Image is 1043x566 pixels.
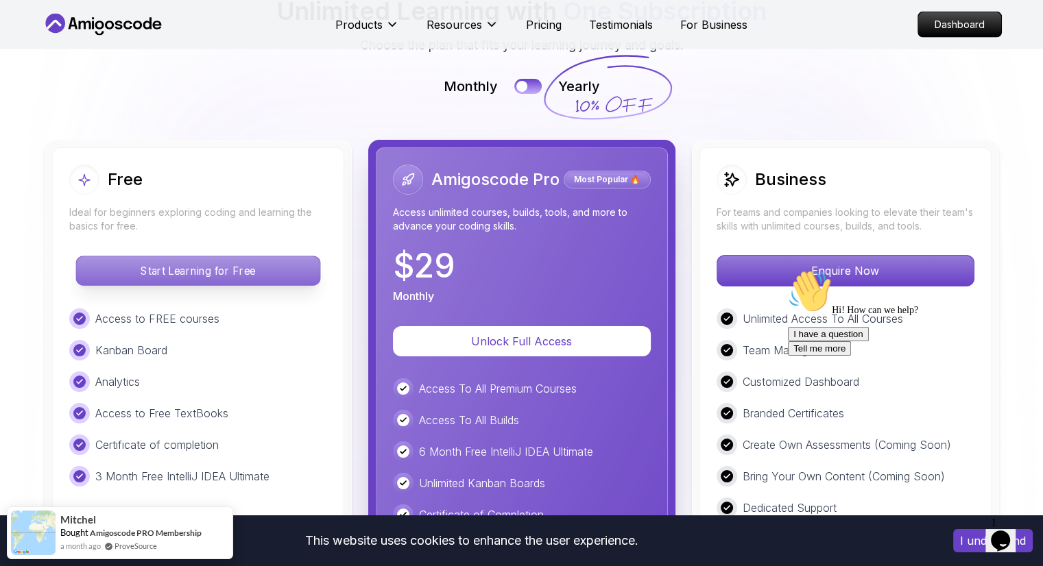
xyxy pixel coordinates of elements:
p: Bring Your Own Content (Coming Soon) [743,468,945,484]
a: Unlock Full Access [393,334,651,348]
p: Customized Dashboard [743,373,859,390]
p: Start Learning for Free [76,256,320,285]
h2: Free [108,169,143,190]
button: Accept cookies [953,529,1033,552]
p: For teams and companies looking to elevate their team's skills with unlimited courses, builds, an... [717,206,974,233]
img: :wave: [5,5,49,49]
p: Access To All Premium Courses [419,380,577,397]
button: Start Learning for Free [75,256,320,286]
span: Mitchel [60,514,96,526]
a: Dashboard [918,12,1002,38]
div: 👋Hi! How can we help?I have a questionTell me more [5,5,252,92]
a: For Business [680,16,747,33]
p: Unlock Full Access [409,333,634,349]
p: Kanban Board [95,342,167,358]
button: Unlock Full Access [393,326,651,356]
p: Monthly [444,77,498,96]
p: Dashboard [918,12,1001,37]
p: Most Popular 🔥 [566,173,649,186]
p: Ideal for beginners exploring coding and learning the basics for free. [69,206,327,233]
p: Team Management [743,342,839,358]
iframe: chat widget [782,264,1029,504]
a: Start Learning for Free [69,264,327,278]
p: Certificate of completion [95,436,219,453]
a: Amigoscode PRO Membership [90,528,202,538]
p: $ 29 [393,249,455,282]
a: Pricing [526,16,562,33]
img: provesource social proof notification image [11,510,56,555]
p: Access unlimited courses, builds, tools, and more to advance your coding skills. [393,206,651,233]
button: Enquire Now [717,255,974,286]
p: Create Own Assessments (Coming Soon) [743,436,951,453]
p: Unlimited Access To All Courses [743,310,903,327]
p: Products [335,16,383,33]
p: Resources [427,16,482,33]
span: Hi! How can we help? [5,41,136,51]
iframe: chat widget [985,511,1029,552]
p: Access To All Builds [419,412,519,428]
p: Access to FREE courses [95,310,219,327]
h2: Business [755,169,826,190]
p: Enquire Now [717,256,974,286]
p: Dedicated Support [743,500,837,516]
a: Testimonials [589,16,653,33]
p: Monthly [393,288,434,304]
a: ProveSource [115,540,157,552]
p: 3 Month Free IntelliJ IDEA Ultimate [95,468,269,484]
p: Unlimited Kanban Boards [419,475,545,491]
p: Analytics [95,373,140,390]
span: Bought [60,527,88,538]
p: Access to Free TextBooks [95,405,228,421]
button: Tell me more [5,77,69,92]
a: Enquire Now [717,264,974,278]
h2: Amigoscode Pro [431,169,560,190]
p: 6 Month Free IntelliJ IDEA Ultimate [419,443,593,460]
span: a month ago [60,540,101,552]
p: Branded Certificates [743,405,844,421]
button: Resources [427,16,499,44]
button: Products [335,16,399,44]
p: Certificate of Completion [419,506,544,523]
button: I have a question [5,63,86,77]
div: This website uses cookies to enhance the user experience. [10,526,933,556]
